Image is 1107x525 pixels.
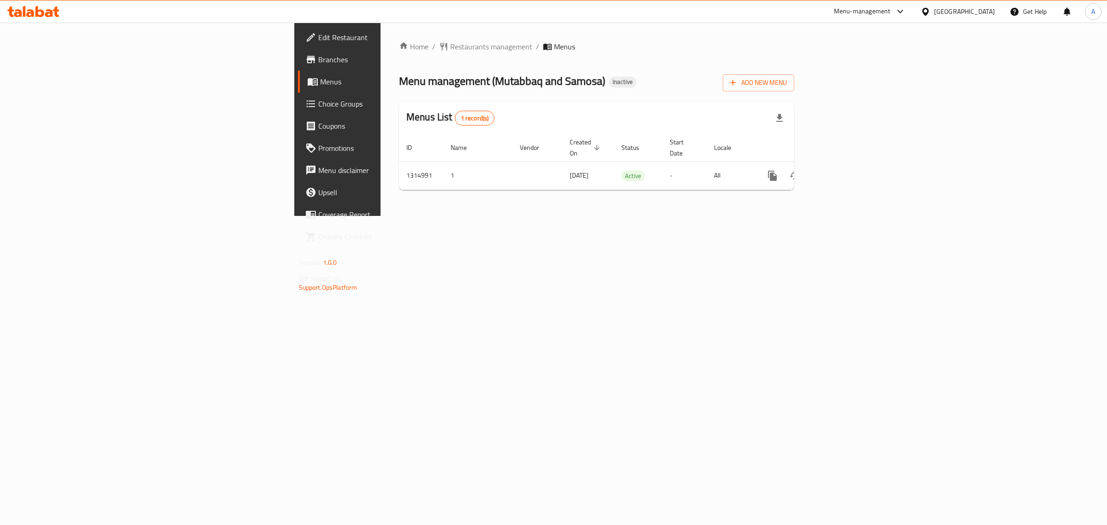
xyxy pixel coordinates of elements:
[318,231,472,242] span: Grocery Checklist
[318,32,472,43] span: Edit Restaurant
[730,77,787,89] span: Add New Menu
[298,181,479,203] a: Upsell
[406,142,424,153] span: ID
[714,142,743,153] span: Locale
[299,257,321,268] span: Version:
[299,272,341,284] span: Get support on:
[298,226,479,248] a: Grocery Checklist
[934,6,995,17] div: [GEOGRAPHIC_DATA]
[455,114,494,123] span: 1 record(s)
[298,93,479,115] a: Choice Groups
[320,76,472,87] span: Menus
[399,41,794,52] nav: breadcrumb
[318,209,472,220] span: Coverage Report
[450,41,532,52] span: Restaurants management
[298,48,479,71] a: Branches
[439,41,532,52] a: Restaurants management
[318,143,472,154] span: Promotions
[621,142,651,153] span: Status
[609,77,637,88] div: Inactive
[298,115,479,137] a: Coupons
[318,120,472,131] span: Coupons
[570,137,603,159] span: Created On
[298,26,479,48] a: Edit Restaurant
[298,159,479,181] a: Menu disclaimer
[762,165,784,187] button: more
[520,142,551,153] span: Vendor
[707,161,754,190] td: All
[299,281,357,293] a: Support.OpsPlatform
[554,41,575,52] span: Menus
[298,137,479,159] a: Promotions
[323,257,337,268] span: 1.0.0
[406,110,494,125] h2: Menus List
[318,98,472,109] span: Choice Groups
[834,6,891,17] div: Menu-management
[784,165,806,187] button: Change Status
[1091,6,1095,17] span: A
[621,170,645,181] div: Active
[318,165,472,176] span: Menu disclaimer
[754,134,857,162] th: Actions
[570,169,589,181] span: [DATE]
[298,203,479,226] a: Coverage Report
[455,111,495,125] div: Total records count
[536,41,539,52] li: /
[451,142,479,153] span: Name
[609,78,637,86] span: Inactive
[768,107,791,129] div: Export file
[399,71,605,91] span: Menu management ( Mutabbaq and Samosa )
[399,134,857,190] table: enhanced table
[723,74,794,91] button: Add New Menu
[318,187,472,198] span: Upsell
[621,171,645,181] span: Active
[318,54,472,65] span: Branches
[298,71,479,93] a: Menus
[662,161,707,190] td: -
[670,137,696,159] span: Start Date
